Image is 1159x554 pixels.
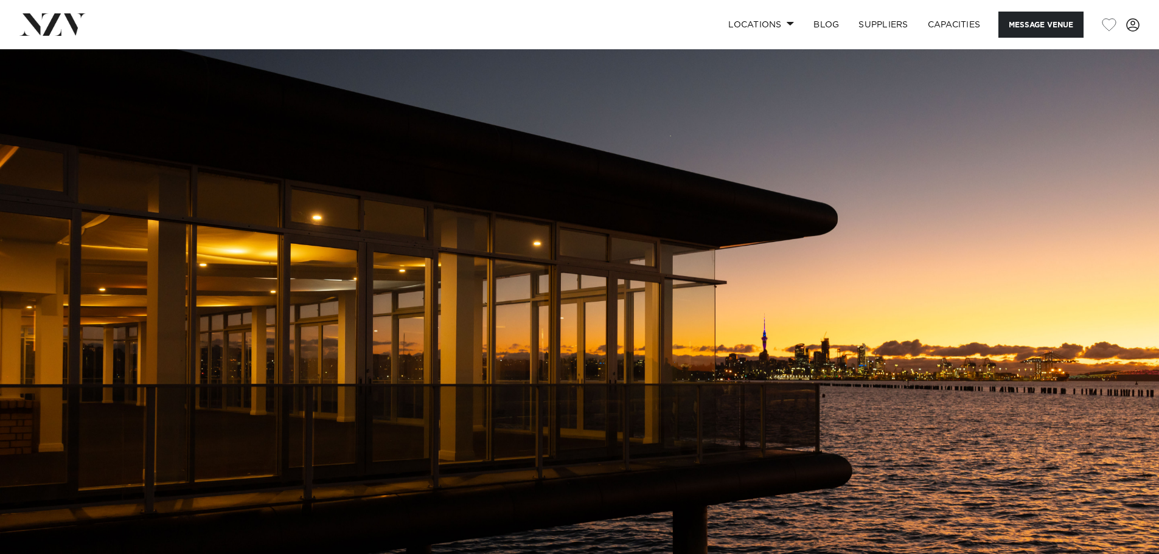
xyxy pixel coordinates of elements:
a: SUPPLIERS [849,12,917,38]
a: Capacities [918,12,990,38]
a: BLOG [804,12,849,38]
button: Message Venue [998,12,1084,38]
img: nzv-logo.png [19,13,86,35]
a: Locations [719,12,804,38]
